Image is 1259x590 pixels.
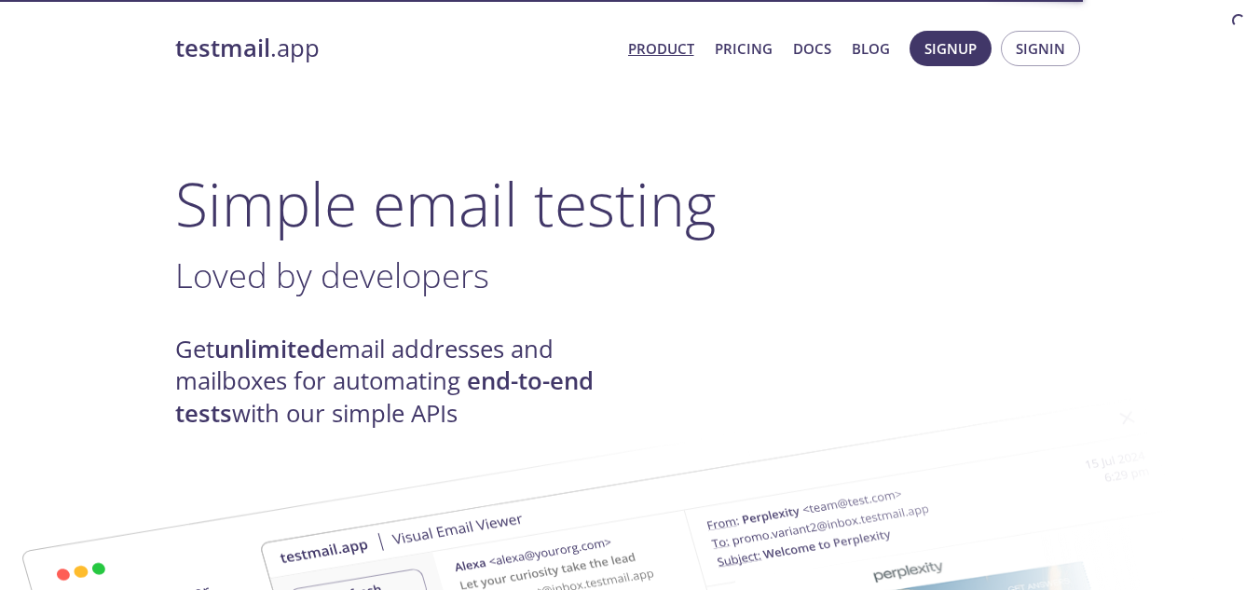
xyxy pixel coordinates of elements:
a: testmail.app [175,33,613,64]
strong: testmail [175,32,270,64]
a: Blog [852,36,890,61]
button: Signup [910,31,992,66]
span: Loved by developers [175,252,489,298]
h4: Get email addresses and mailboxes for automating with our simple APIs [175,334,630,430]
span: Signup [924,36,977,61]
h1: Simple email testing [175,168,1085,240]
a: Pricing [715,36,773,61]
button: Signin [1001,31,1080,66]
span: Signin [1016,36,1065,61]
a: Product [628,36,694,61]
strong: unlimited [214,333,325,365]
strong: end-to-end tests [175,364,594,429]
a: Docs [793,36,831,61]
